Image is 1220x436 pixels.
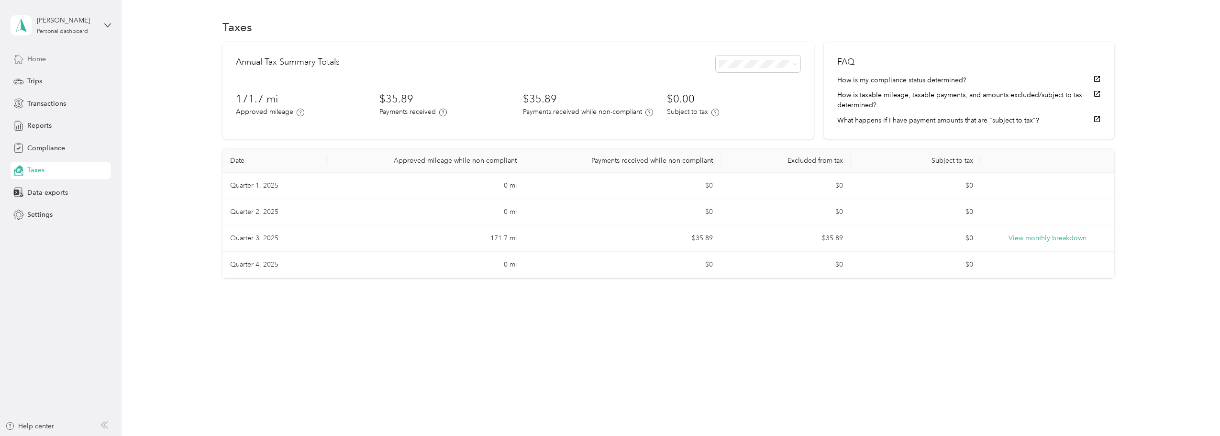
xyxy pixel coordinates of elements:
[327,149,525,173] th: Approved mileage while non-compliant
[222,22,252,32] h1: Taxes
[27,210,53,220] span: Settings
[851,225,981,252] td: $0
[851,173,981,199] td: $0
[27,165,44,175] span: Taxes
[721,252,851,278] td: $0
[236,91,369,107] h3: 171.7 mi
[524,225,720,252] td: $35.89
[721,173,851,199] td: $0
[222,225,327,252] td: Quarter 3, 2025
[379,91,513,107] h3: $35.89
[837,75,1101,85] button: How is my compliance status determined?
[37,15,97,25] div: [PERSON_NAME]
[524,173,720,199] td: $0
[27,54,46,64] span: Home
[524,199,720,225] td: $0
[721,149,851,173] th: Excluded from tax
[27,99,66,109] span: Transactions
[27,76,42,86] span: Trips
[1166,382,1220,436] iframe: Everlance-gr Chat Button Frame
[837,56,1101,68] h2: FAQ
[5,421,54,431] button: Help center
[27,188,68,198] span: Data exports
[327,199,525,225] td: 0 mi
[667,107,708,117] p: Subject to tax
[327,173,525,199] td: 0 mi
[1009,233,1087,244] button: View monthly breakdown
[523,91,656,107] h3: $35.89
[837,90,1101,110] button: How is taxable mileage, taxable payments, and amounts excluded/subject to tax determined?
[222,173,327,199] td: Quarter 1, 2025
[27,143,65,153] span: Compliance
[851,199,981,225] td: $0
[851,252,981,278] td: $0
[667,91,800,107] h3: $0.00
[327,252,525,278] td: 0 mi
[222,149,327,173] th: Date
[523,107,642,117] p: Payments received while non-compliant
[379,107,436,117] p: Payments received
[851,149,981,173] th: Subject to tax
[222,199,327,225] td: Quarter 2, 2025
[721,199,851,225] td: $0
[327,225,525,252] td: 171.7 mi
[837,115,1101,125] button: What happens if I have payment amounts that are "subject to tax"?
[37,29,88,34] div: Personal dashboard
[236,56,340,72] h2: Annual Tax Summary Totals
[721,225,851,252] td: $35.89
[236,107,293,117] p: Approved mileage
[222,252,327,278] td: Quarter 4, 2025
[524,149,720,173] th: Payments received while non-compliant
[524,252,720,278] td: $0
[27,121,52,131] span: Reports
